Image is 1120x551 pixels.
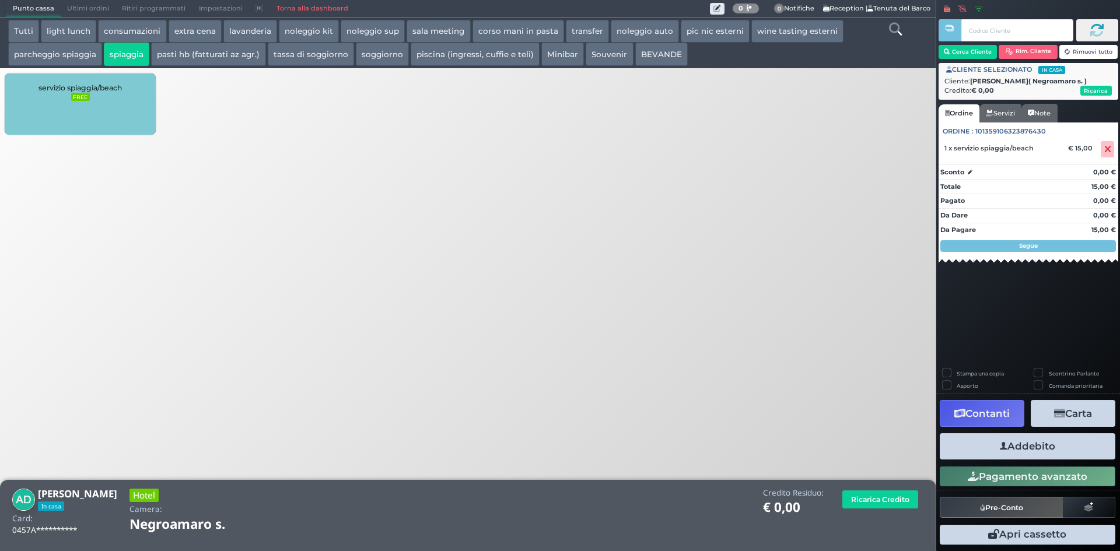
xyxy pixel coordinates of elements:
button: Contanti [940,400,1024,426]
h3: Hotel [129,489,159,502]
span: 1 x servizio spiaggia/beach [944,144,1034,152]
a: Ordine [939,104,979,123]
button: pic nic esterni [681,20,750,43]
label: Asporto [957,382,978,389]
span: Impostazioni [192,1,249,17]
div: Credito: [944,86,1112,96]
button: noleggio sup [341,20,405,43]
button: Pre-Conto [940,497,1063,518]
button: noleggio auto [611,20,679,43]
strong: Segue [1019,242,1038,250]
label: Stampa una copia [957,370,1004,377]
h1: € 0,00 [763,500,824,515]
button: Rim. Cliente [999,45,1058,59]
button: wine tasting esterni [751,20,843,43]
strong: 0,00 € [1093,196,1116,205]
button: Apri cassetto [940,525,1115,545]
button: soggiorno [356,43,409,66]
h4: Card: [12,514,33,523]
button: pasti hb (fatturati az agr.) [151,43,265,66]
span: 0 [774,3,785,14]
input: Codice Cliente [961,19,1073,41]
button: parcheggio spiaggia [8,43,102,66]
b: [PERSON_NAME] [970,77,1087,85]
strong: 0,00 € [1093,211,1116,219]
div: Cliente: [944,76,1112,86]
button: piscina (ingressi, cuffie e teli) [411,43,540,66]
small: FREE [71,93,90,101]
button: Ricarica Credito [842,490,918,508]
span: CLIENTE SELEZIONATO [946,65,1065,75]
button: BEVANDE [635,43,688,66]
button: consumazioni [98,20,166,43]
label: Comanda prioritaria [1049,382,1102,389]
button: transfer [566,20,609,43]
span: 101359106323876430 [975,127,1046,136]
h1: Negroamaro s. [129,517,258,532]
span: Punto cassa [6,1,61,17]
button: tassa di soggiorno [268,43,354,66]
strong: Totale [940,183,961,191]
button: Ricarica [1080,86,1112,96]
span: servizio spiaggia/beach [38,83,122,92]
button: extra cena [169,20,222,43]
strong: € 0,00 [971,86,994,94]
button: corso mani in pasta [473,20,564,43]
b: [PERSON_NAME] [38,487,117,500]
button: noleggio kit [279,20,339,43]
span: In casa [38,501,64,511]
button: light lunch [41,20,96,43]
span: Ritiri programmati [116,1,192,17]
b: 0 [738,4,743,12]
h4: Camera: [129,505,162,514]
button: Souvenir [586,43,633,66]
span: ( Negroamaro s. ) [1028,76,1087,86]
button: sala meeting [407,20,470,43]
strong: Da Dare [940,211,968,219]
a: Servizi [979,104,1021,122]
div: € 15,00 [1066,144,1098,152]
strong: Sconto [940,167,964,177]
img: Antonio Di Terlizzi [12,489,35,511]
span: In casa [1038,66,1065,74]
span: Ordine : [943,127,974,136]
strong: 0,00 € [1093,168,1116,176]
span: Ultimi ordini [61,1,116,17]
button: Cerca Cliente [939,45,998,59]
button: Addebito [940,433,1115,459]
button: Tutti [8,20,39,43]
button: Carta [1031,400,1115,426]
button: Pagamento avanzato [940,466,1115,486]
label: Scontrino Parlante [1049,370,1099,377]
button: spiaggia [104,43,149,66]
h4: Credito Residuo: [763,489,824,497]
strong: Pagato [940,196,965,205]
button: lavanderia [223,20,277,43]
a: Note [1021,104,1057,122]
strong: 15,00 € [1091,226,1116,234]
strong: 15,00 € [1091,183,1116,191]
button: Rimuovi tutto [1059,45,1118,59]
button: Minibar [541,43,584,66]
strong: Da Pagare [940,226,976,234]
a: Torna alla dashboard [269,1,354,17]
